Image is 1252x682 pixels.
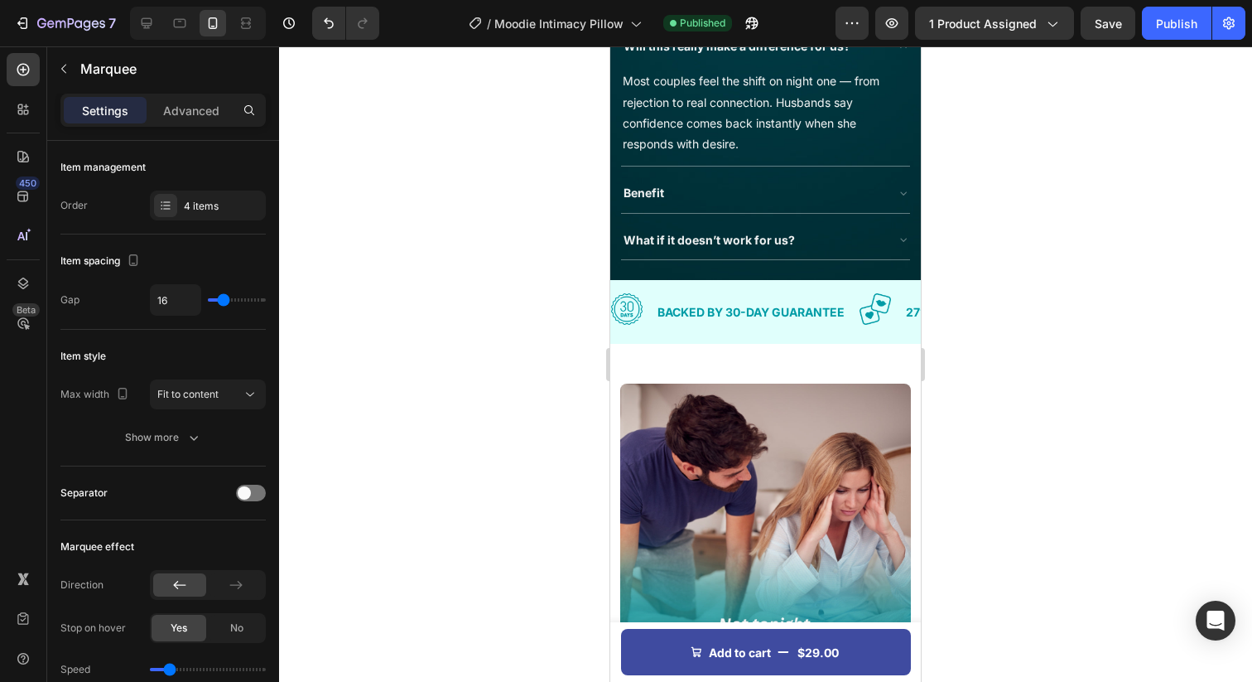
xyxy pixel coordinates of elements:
button: Show more [60,423,266,452]
iframe: Design area [610,46,921,682]
span: / [487,15,491,32]
span: Save [1095,17,1122,31]
button: Publish [1142,7,1211,40]
span: Published [680,16,725,31]
input: Auto [151,285,200,315]
span: Yes [171,621,187,636]
div: Undo/Redo [312,7,379,40]
div: Show more [125,429,202,446]
div: Beta [12,303,40,317]
span: No [230,621,243,636]
p: Advanced [163,102,219,119]
button: Save [1081,7,1135,40]
span: 1 product assigned [929,15,1037,32]
p: 7 [108,13,116,33]
div: Stop on hover [60,621,126,636]
p: Marquee [80,59,259,79]
div: Item spacing [60,250,143,273]
span: Fit to content [157,388,219,400]
div: Marquee effect [60,539,134,554]
div: Speed [60,662,90,677]
div: Separator [60,486,108,501]
div: Order [60,198,88,213]
div: Item style [60,349,106,364]
div: Direction [60,578,104,593]
div: Open Intercom Messenger [1196,601,1235,641]
button: 7 [7,7,123,40]
p: Settings [82,102,128,119]
p: 27° angle = effortless passion [296,255,498,276]
div: 450 [16,177,40,190]
div: Gap [60,293,79,307]
button: Fit to content [150,380,266,409]
div: Item management [60,160,146,175]
div: Publish [1156,15,1197,32]
span: Moodie Intimacy Pillow [494,15,624,32]
button: 1 product assigned [915,7,1074,40]
div: Max width [60,384,132,406]
img: gempages_582085952994804568-fb8f4cac-ce11-4f94-b9b7-73ce281b9933.jpg [10,337,301,628]
div: 4 items [184,199,262,214]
